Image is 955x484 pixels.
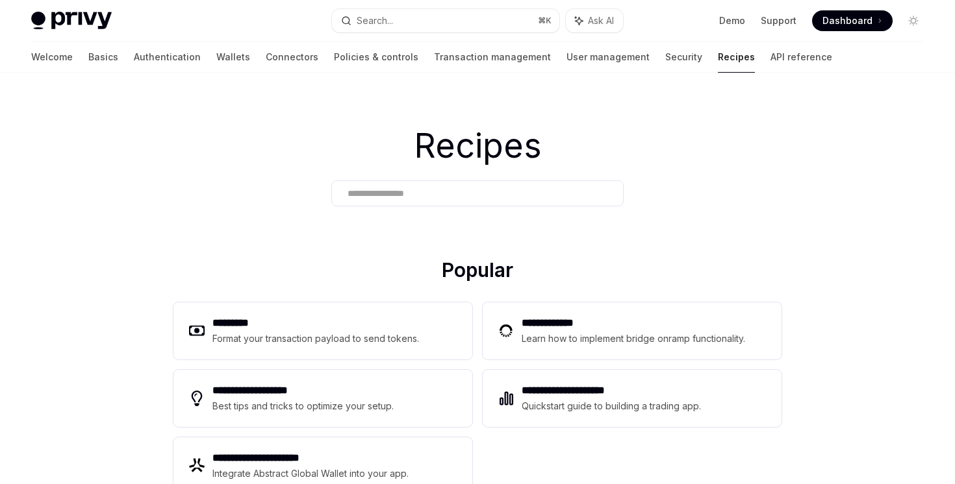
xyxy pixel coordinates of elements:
button: Ask AI [566,9,623,32]
img: light logo [31,12,112,30]
div: Integrate Abstract Global Wallet into your app. [212,466,410,481]
a: Recipes [718,42,755,73]
a: API reference [770,42,832,73]
a: Wallets [216,42,250,73]
a: Demo [719,14,745,27]
div: Format your transaction payload to send tokens. [212,331,420,346]
a: **** ****Format your transaction payload to send tokens. [173,302,472,359]
a: Dashboard [812,10,893,31]
a: Security [665,42,702,73]
span: Dashboard [822,14,872,27]
a: Connectors [266,42,318,73]
a: Welcome [31,42,73,73]
div: Best tips and tricks to optimize your setup. [212,398,396,414]
a: Transaction management [434,42,551,73]
div: Quickstart guide to building a trading app. [522,398,702,414]
a: Support [761,14,796,27]
span: ⌘ K [538,16,552,26]
div: Search... [357,13,393,29]
span: Ask AI [588,14,614,27]
a: Policies & controls [334,42,418,73]
a: Basics [88,42,118,73]
a: User management [567,42,650,73]
div: Learn how to implement bridge onramp functionality. [522,331,749,346]
a: **** **** ***Learn how to implement bridge onramp functionality. [483,302,782,359]
a: Authentication [134,42,201,73]
button: Search...⌘K [332,9,559,32]
h2: Popular [173,258,782,287]
button: Toggle dark mode [903,10,924,31]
